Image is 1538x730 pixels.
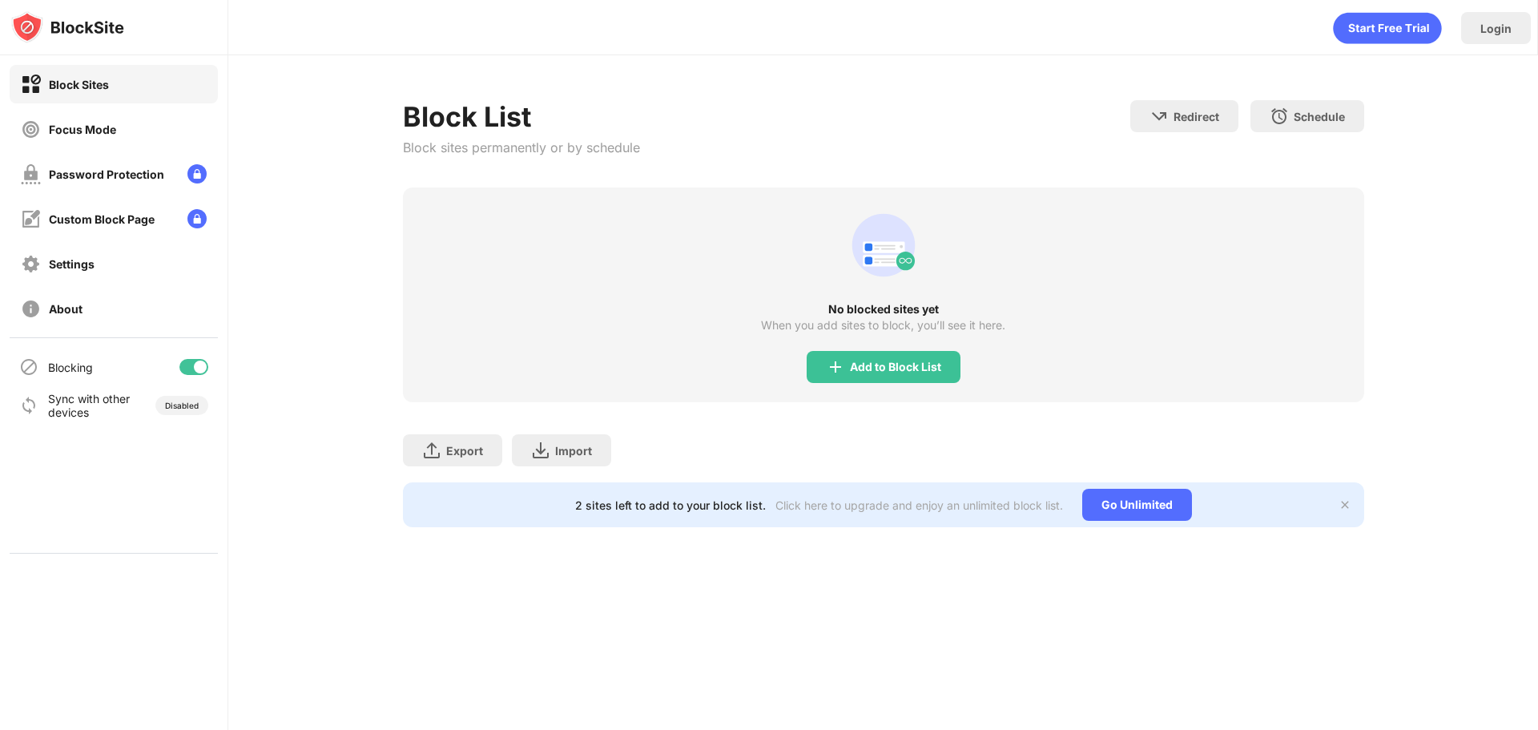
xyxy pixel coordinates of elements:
[1082,489,1192,521] div: Go Unlimited
[575,498,766,512] div: 2 sites left to add to your block list.
[49,167,164,181] div: Password Protection
[165,401,199,410] div: Disabled
[19,357,38,377] img: blocking-icon.svg
[403,303,1364,316] div: No blocked sites yet
[1333,12,1442,44] div: animation
[48,361,93,374] div: Blocking
[49,302,83,316] div: About
[49,78,109,91] div: Block Sites
[21,209,41,229] img: customize-block-page-off.svg
[21,75,41,95] img: block-on.svg
[1480,22,1512,35] div: Login
[48,392,131,419] div: Sync with other devices
[187,209,207,228] img: lock-menu.svg
[21,299,41,319] img: about-off.svg
[49,212,155,226] div: Custom Block Page
[761,319,1005,332] div: When you add sites to block, you’ll see it here.
[11,11,124,43] img: logo-blocksite.svg
[403,100,640,133] div: Block List
[446,444,483,458] div: Export
[403,139,640,155] div: Block sites permanently or by schedule
[19,396,38,415] img: sync-icon.svg
[21,254,41,274] img: settings-off.svg
[555,444,592,458] div: Import
[775,498,1063,512] div: Click here to upgrade and enjoy an unlimited block list.
[1294,110,1345,123] div: Schedule
[850,361,941,373] div: Add to Block List
[187,164,207,184] img: lock-menu.svg
[845,207,922,284] div: animation
[21,164,41,184] img: password-protection-off.svg
[1339,498,1351,511] img: x-button.svg
[49,123,116,136] div: Focus Mode
[1174,110,1219,123] div: Redirect
[49,257,95,271] div: Settings
[21,119,41,139] img: focus-off.svg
